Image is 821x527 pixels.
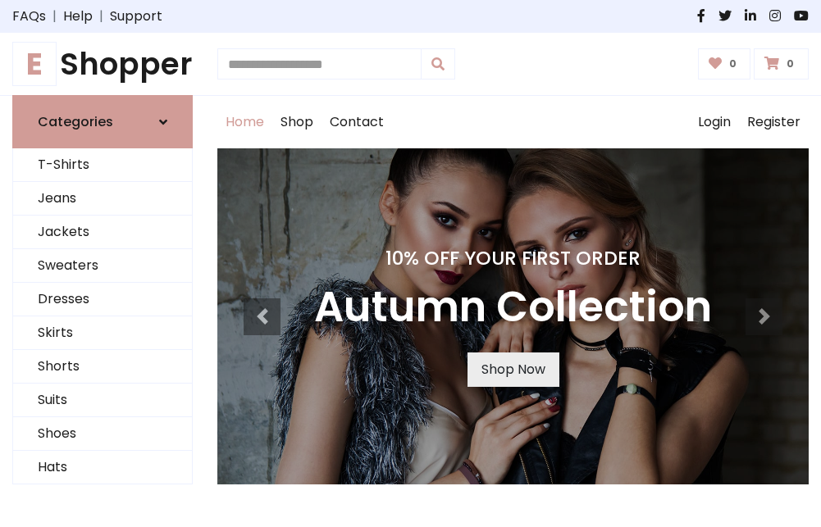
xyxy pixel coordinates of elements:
h3: Autumn Collection [314,283,712,333]
a: 0 [698,48,751,80]
a: EShopper [12,46,193,82]
h4: 10% Off Your First Order [314,247,712,270]
span: 0 [782,57,798,71]
span: E [12,42,57,86]
a: Help [63,7,93,26]
a: Contact [322,96,392,148]
a: Home [217,96,272,148]
a: Hats [13,451,192,484]
a: Skirts [13,316,192,350]
a: Categories [12,95,193,148]
a: Shorts [13,350,192,384]
a: 0 [754,48,809,80]
span: | [46,7,63,26]
a: Login [690,96,739,148]
a: Dresses [13,283,192,316]
a: Shop Now [468,352,559,387]
a: Support [110,7,162,26]
a: Suits [13,384,192,417]
a: Shop [272,96,322,148]
a: T-Shirts [13,148,192,182]
a: Sweaters [13,249,192,283]
a: Register [739,96,809,148]
a: Shoes [13,417,192,451]
span: 0 [725,57,741,71]
h1: Shopper [12,46,193,82]
a: Jackets [13,216,192,249]
a: Jeans [13,182,192,216]
h6: Categories [38,114,113,129]
a: FAQs [12,7,46,26]
span: | [93,7,110,26]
